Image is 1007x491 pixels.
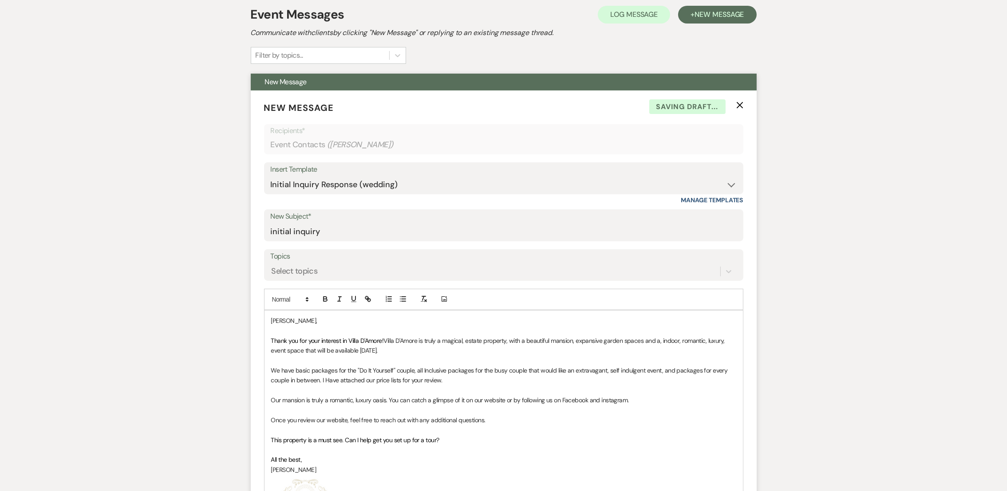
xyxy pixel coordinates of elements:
span: ( [PERSON_NAME] ) [327,139,394,151]
button: Log Message [598,6,670,24]
a: Manage Templates [681,196,743,204]
label: New Subject* [271,210,737,223]
span: Saving draft... [649,99,726,114]
span: New Message [695,10,744,19]
span: Log Message [610,10,658,19]
h2: Communicate with clients by clicking "New Message" or replying to an existing message thread. [251,27,757,38]
span: Thank you for your interest in Villa D'Amore! [271,337,384,345]
span: Villa D'Amore is truly a magical, estate property, with a beautiful mansion, expansive garden spa... [271,337,727,354]
span: Our mansion is truly a romantic, luxury oasis. You can catch a glimpse of it on our website or by... [271,396,629,404]
p: [PERSON_NAME] [271,465,736,475]
span: All the best, [271,456,302,464]
div: Filter by topics... [256,50,303,61]
div: Event Contacts [271,136,737,153]
label: Topics [271,250,737,263]
span: New Message [264,102,334,114]
span: New Message [265,77,307,86]
h1: Event Messages [251,5,344,24]
span: Once you review our website, feel free to reach out with any additional questions. [271,416,486,424]
span: We have basic packages for the "Do It Yourself" couple, all Inclusive packages for the busy coupl... [271,366,729,384]
p: [PERSON_NAME], [271,316,736,326]
p: Recipients* [271,125,737,137]
button: +New Message [678,6,756,24]
div: Select topics [272,265,318,277]
div: Insert Template [271,163,737,176]
span: This property is a must see. Can I help get you set up for a tour? [271,436,439,444]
